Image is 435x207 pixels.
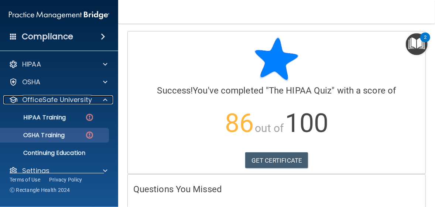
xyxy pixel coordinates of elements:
p: OSHA [22,78,41,86]
div: 2 [424,37,427,47]
a: GET CERTIFICATE [245,152,308,169]
span: 86 [225,108,254,138]
img: PMB logo [9,8,109,23]
button: Open Resource Center, 2 new notifications [406,33,428,55]
p: HIPAA Training [5,114,66,121]
span: 100 [285,108,328,138]
img: danger-circle.6113f641.png [85,130,94,140]
a: Privacy Policy [49,176,82,183]
a: OSHA [9,78,107,86]
span: Success! [157,85,193,96]
span: out of [255,122,284,135]
a: HIPAA [9,60,107,69]
h4: Questions You Missed [133,184,420,194]
img: blue-star-rounded.9d042014.png [254,37,299,81]
span: The HIPAA Quiz [269,85,332,96]
a: Settings [9,166,107,175]
h4: You've completed " " with a score of [133,86,420,95]
img: danger-circle.6113f641.png [85,113,94,122]
h4: Compliance [22,31,73,42]
a: OfficeSafe University [9,95,107,104]
a: Terms of Use [10,176,40,183]
p: HIPAA [22,60,41,69]
p: OfficeSafe University [22,95,92,104]
p: Settings [22,166,49,175]
iframe: Drift Widget Chat Controller [398,156,426,184]
p: OSHA Training [5,132,65,139]
p: Continuing Education [5,149,106,157]
span: Ⓒ Rectangle Health 2024 [10,186,70,194]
